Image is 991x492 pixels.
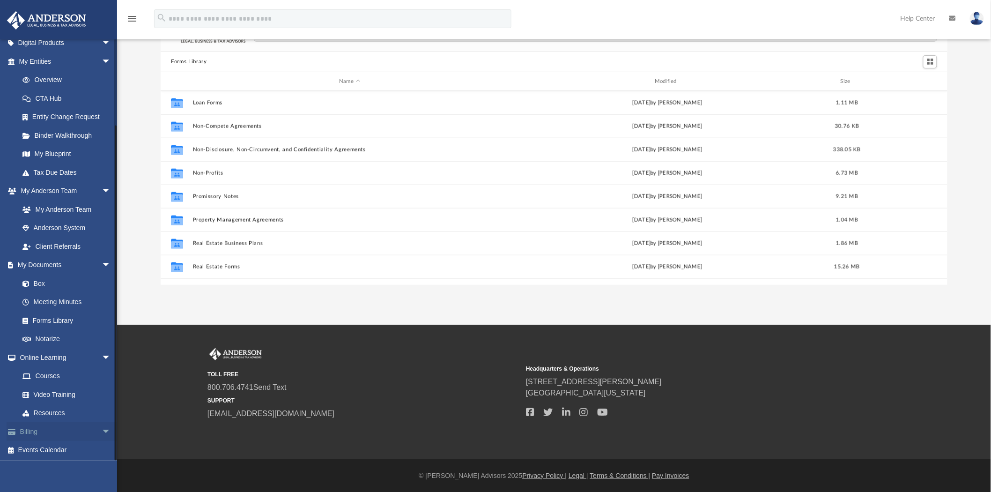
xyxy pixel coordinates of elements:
[171,58,207,66] button: Forms Library
[7,182,120,201] a: My Anderson Teamarrow_drop_down
[652,472,689,479] a: Pay Invoices
[7,348,120,367] a: Online Learningarrow_drop_down
[13,145,120,164] a: My Blueprint
[102,52,120,71] span: arrow_drop_down
[193,100,507,106] button: Loan Forms
[13,126,125,145] a: Binder Walkthrough
[510,122,824,131] div: [DATE] by [PERSON_NAME]
[102,34,120,53] span: arrow_drop_down
[836,217,858,223] span: 1.04 MB
[161,91,947,285] div: grid
[836,100,858,105] span: 1.11 MB
[13,293,120,312] a: Meeting Minutes
[102,182,120,201] span: arrow_drop_down
[165,77,188,86] div: id
[13,367,120,386] a: Courses
[834,147,861,152] span: 338.05 KB
[836,171,858,176] span: 6.73 MB
[102,348,120,367] span: arrow_drop_down
[207,396,519,405] small: SUPPORT
[192,77,506,86] div: Name
[13,163,125,182] a: Tax Due Dates
[193,264,507,270] button: Real Estate Forms
[526,389,646,397] a: [GEOGRAPHIC_DATA][US_STATE]
[193,240,507,246] button: Real Estate Business Plans
[510,193,824,201] div: [DATE] by [PERSON_NAME]
[13,404,120,423] a: Resources
[835,124,859,129] span: 30.76 KB
[526,378,662,386] a: [STREET_ADDRESS][PERSON_NAME]
[13,219,120,238] a: Anderson System
[193,147,507,153] button: Non-Disclosure, Non-Circumvent, and Confidentiality Agreements
[207,370,519,379] small: TOLL FREE
[970,12,984,25] img: User Pic
[923,55,937,68] button: Switch to Grid View
[510,77,824,86] div: Modified
[526,365,838,373] small: Headquarters & Operations
[510,263,824,271] div: [DATE] by [PERSON_NAME]
[7,34,125,52] a: Digital Productsarrow_drop_down
[102,256,120,275] span: arrow_drop_down
[4,11,89,30] img: Anderson Advisors Platinum Portal
[569,472,588,479] a: Legal |
[523,472,567,479] a: Privacy Policy |
[510,239,824,248] div: [DATE] by [PERSON_NAME]
[7,422,125,441] a: Billingarrow_drop_down
[836,194,858,199] span: 9.21 MB
[117,471,991,481] div: © [PERSON_NAME] Advisors 2025
[510,169,824,178] div: [DATE] by [PERSON_NAME]
[13,108,125,127] a: Entity Change Request
[13,311,116,330] a: Forms Library
[510,99,824,107] div: [DATE] by [PERSON_NAME]
[13,200,116,219] a: My Anderson Team
[13,274,116,293] a: Box
[193,123,507,129] button: Non-Compete Agreements
[13,89,125,108] a: CTA Hub
[510,216,824,224] div: [DATE] by [PERSON_NAME]
[510,146,824,154] div: [DATE] by [PERSON_NAME]
[13,330,120,349] a: Notarize
[156,13,167,23] i: search
[126,18,138,24] a: menu
[193,194,507,200] button: Promissory Notes
[7,441,125,460] a: Events Calendar
[836,241,858,246] span: 1.86 MB
[835,264,860,269] span: 15.26 MB
[7,52,125,71] a: My Entitiesarrow_drop_down
[7,256,120,275] a: My Documentsarrow_drop_down
[13,71,125,89] a: Overview
[126,13,138,24] i: menu
[13,385,116,404] a: Video Training
[102,422,120,441] span: arrow_drop_down
[207,348,264,360] img: Anderson Advisors Platinum Portal
[207,410,334,417] a: [EMAIL_ADDRESS][DOMAIN_NAME]
[207,383,253,391] a: 800.706.4741
[253,383,287,391] a: Send Text
[590,472,651,479] a: Terms & Conditions |
[13,237,120,256] a: Client Referrals
[828,77,866,86] div: Size
[193,170,507,176] button: Non-Profits
[193,217,507,223] button: Property Management Agreements
[870,77,936,86] div: id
